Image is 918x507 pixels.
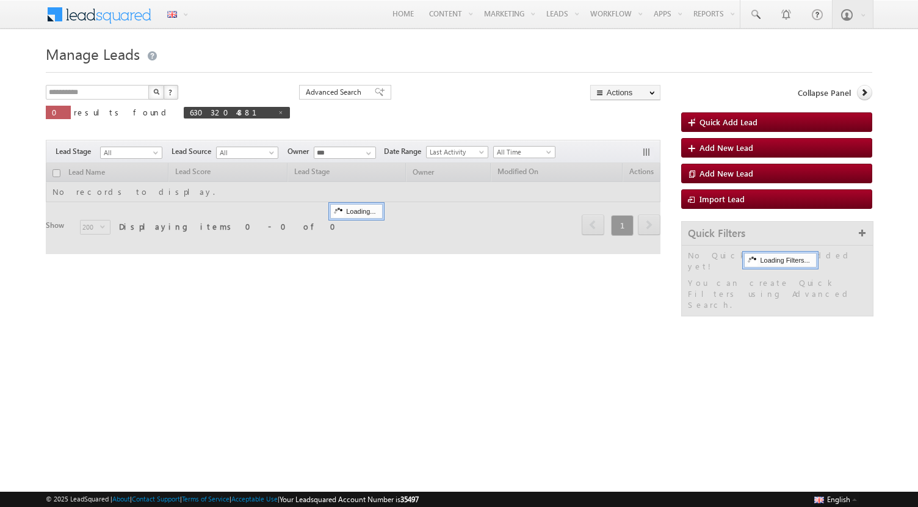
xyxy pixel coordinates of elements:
button: Actions [590,85,660,100]
span: results found [74,107,171,117]
span: Owner [287,146,314,157]
button: ? [164,85,178,100]
img: Search [153,89,159,95]
span: English [827,495,850,504]
span: Import Lead [699,194,745,204]
span: All [217,147,275,158]
span: All [101,147,159,158]
span: Manage Leads [46,44,140,64]
span: 35497 [400,495,419,504]
span: Your Leadsquared Account Number is [280,495,419,504]
a: Acceptable Use [231,495,278,503]
span: All Time [494,147,552,158]
a: Show All Items [360,147,375,159]
span: 0 [52,107,65,117]
a: All [216,147,278,159]
a: Terms of Service [182,495,229,503]
span: Date Range [384,146,426,157]
div: Loading Filters... [744,253,816,268]
a: Last Activity [426,146,488,158]
span: Lead Stage [56,146,100,157]
span: 6303204881 [190,107,272,117]
a: All [100,147,162,159]
span: Advanced Search [306,87,365,98]
span: Add New Lead [699,142,753,153]
a: Contact Support [132,495,180,503]
span: © 2025 LeadSquared | | | | | [46,494,419,505]
span: Lead Source [172,146,216,157]
button: English [811,492,860,506]
span: Last Activity [427,147,485,158]
span: Collapse Panel [798,87,851,98]
span: Add New Lead [699,168,753,178]
span: Quick Add Lead [699,117,757,127]
a: About [112,495,130,503]
a: All Time [493,146,555,158]
div: Loading... [330,204,382,219]
span: ? [168,87,174,97]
